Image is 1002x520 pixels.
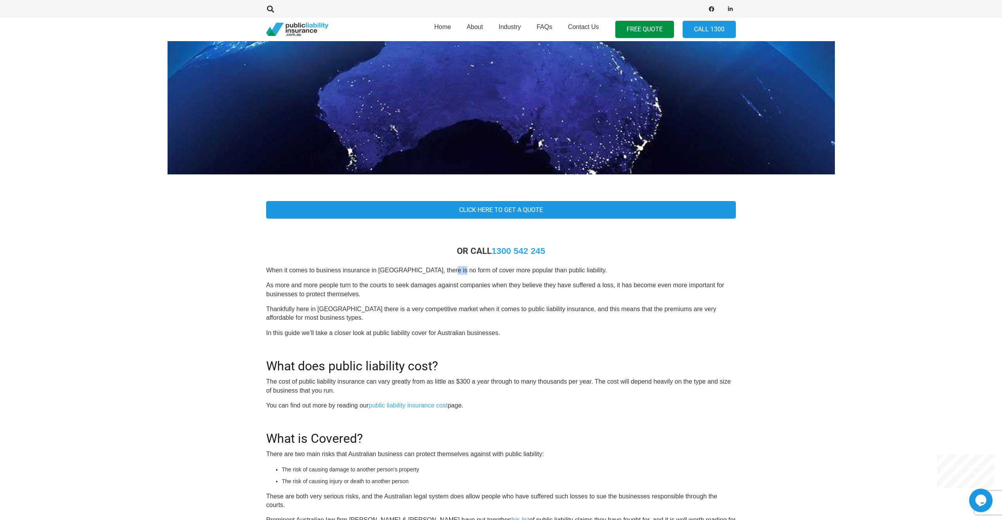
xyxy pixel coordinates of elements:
[725,4,736,14] a: LinkedIn
[266,305,736,323] p: Thankfully here in [GEOGRAPHIC_DATA] there is a very competitive market when it comes to public l...
[706,4,717,14] a: Facebook
[266,450,736,458] p: There are two main risks that Australian business can protect themselves against with public liab...
[529,15,560,43] a: FAQs
[369,402,448,409] a: public liability insurance cost
[568,24,599,30] span: Contact Us
[282,477,736,486] li: The risk of causing injury or death to another person
[459,15,491,43] a: About
[457,246,545,256] strong: OR CALL
[266,281,736,299] p: As more and more people turn to the courts to seek damages against companies when they believe th...
[937,455,994,488] iframe: chat widget
[266,349,736,373] h2: What does public liability cost?
[266,329,736,337] p: In this guide we’ll take a closer look at public liability cover for Australian businesses.
[499,24,521,30] span: Industry
[537,24,552,30] span: FAQs
[266,401,736,410] p: You can find out more by reading our page.
[266,422,736,446] h2: What is Covered?
[434,24,451,30] span: Home
[266,201,736,219] a: Click here to get a quote
[969,489,994,512] iframe: chat widget
[426,15,459,43] a: Home
[266,492,736,510] p: These are both very serious risks, and the Australian legal system does allow people who have suf...
[266,23,328,36] a: pli_logotransparent
[263,5,278,13] a: Search
[491,15,529,43] a: Industry
[467,24,483,30] span: About
[168,18,835,174] img: Public Liability Insurance Australia
[266,377,736,395] p: The cost of public liability insurance can vary greatly from as little as $300 a year through to ...
[615,21,674,38] a: FREE QUOTE
[282,465,736,474] li: The risk of causing damage to another person’s property
[683,21,736,38] a: Call 1300
[492,246,545,256] a: 1300 542 245
[560,15,607,43] a: Contact Us
[266,266,736,275] p: When it comes to business insurance in [GEOGRAPHIC_DATA], there is no form of cover more popular ...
